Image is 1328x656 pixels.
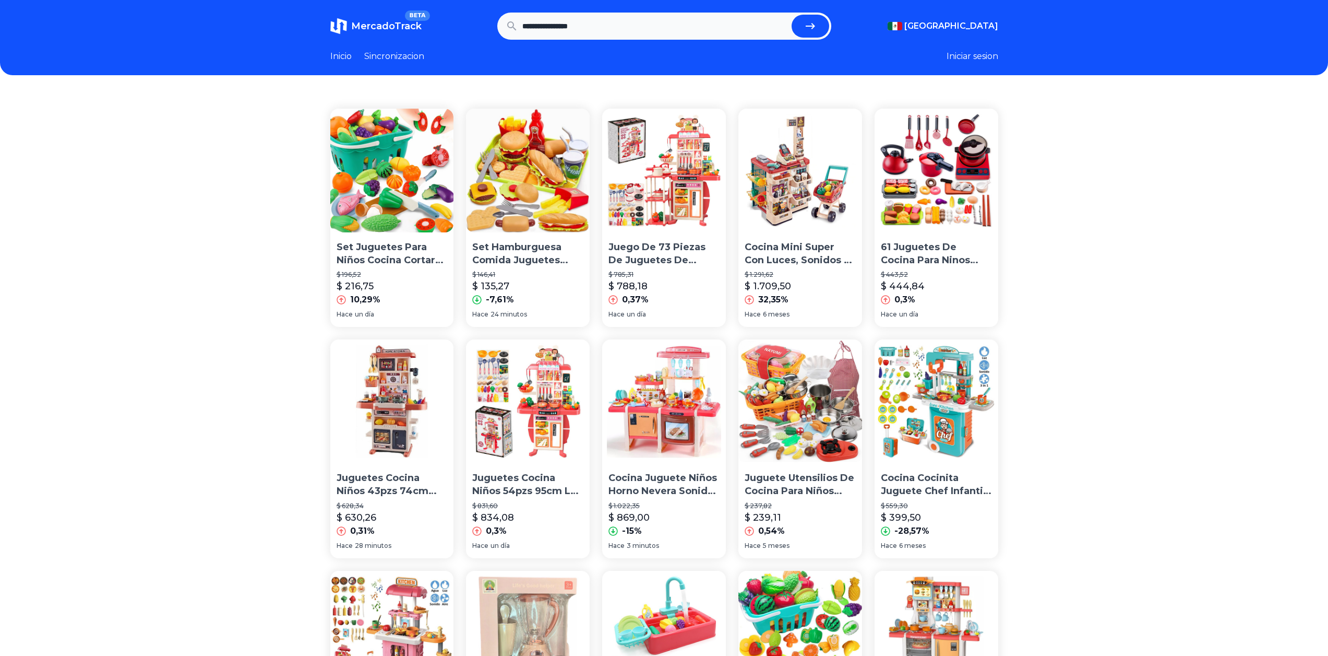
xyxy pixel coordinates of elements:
[355,310,374,319] span: un día
[738,109,862,327] a: Cocina Mini Super Con Luces, Sonidos Y Accesorios JugueteCocina Mini Super Con Luces, Sonidos Y A...
[330,339,454,558] a: Juguetes Cocina Niños 43pzs 74cm Luz Sonido Agua Vapor SprayJuguetes Cocina Niños 43pzs 74cm Luz ...
[758,294,788,306] p: 32,35%
[472,510,514,525] p: $ 834,08
[330,18,422,34] a: MercadoTrackBETA
[738,339,862,463] img: Juguete Utensilios De Cocina Para Niños Con Ollas Y Sartenes
[608,271,720,279] p: $ 785,31
[350,525,375,537] p: 0,31%
[337,472,448,498] p: Juguetes Cocina Niños 43pzs 74cm Luz Sonido Agua Vapor Spray
[622,525,642,537] p: -15%
[330,50,352,63] a: Inicio
[745,271,856,279] p: $ 1.291,62
[899,310,918,319] span: un día
[627,310,646,319] span: un día
[466,339,590,558] a: Juguetes Cocina Niños 54pzs 95cm Luz Sonido Agua Vapor SprayJuguetes Cocina Niños 54pzs 95cm Luz ...
[337,542,353,550] span: Hace
[763,310,789,319] span: 6 meses
[881,279,925,294] p: $ 444,84
[622,294,649,306] p: 0,37%
[608,241,720,267] p: Juego De 73 Piezas De Juguetes De Cocina Para Niños De 95 Cm
[745,502,856,510] p: $ 237,82
[466,109,590,232] img: Set Hamburguesa Comida Juguetes Accesorios Cocina Alimentos
[466,339,590,463] img: Juguetes Cocina Niños 54pzs 95cm Luz Sonido Agua Vapor Spray
[608,502,720,510] p: $ 1.022,35
[881,542,897,550] span: Hace
[602,109,726,327] a: Juego De 73 Piezas De Juguetes De Cocina Para Niños De 95 CmJuego De 73 Piezas De Juguetes De Coc...
[738,339,862,558] a: Juguete Utensilios De Cocina Para Niños Con Ollas Y SartenesJuguete Utensilios De Cocina Para Niñ...
[472,310,488,319] span: Hace
[337,279,374,294] p: $ 216,75
[490,542,510,550] span: un día
[881,502,992,510] p: $ 559,30
[894,294,915,306] p: 0,3%
[608,310,625,319] span: Hace
[364,50,424,63] a: Sincronizacion
[472,271,583,279] p: $ 146,41
[602,339,726,558] a: Cocina Juguete Niños Horno Nevera Sonido Luz Agua InteractivCocina Juguete Niños Horno Nevera Son...
[738,109,862,232] img: Cocina Mini Super Con Luces, Sonidos Y Accesorios Juguete
[330,109,454,232] img: Set Juguetes Para Niños Cocina Cortar Frutas Verduras 30 Pzs
[875,339,998,558] a: Cocina Cocinita Juguete Chef Infantil Creatividad InteractivCocina Cocinita Juguete Chef Infantil...
[881,271,992,279] p: $ 443,52
[881,472,992,498] p: Cocina Cocinita Juguete Chef Infantil Creatividad Interactiv
[888,20,998,32] button: [GEOGRAPHIC_DATA]
[472,279,509,294] p: $ 135,27
[337,510,376,525] p: $ 630,26
[472,502,583,510] p: $ 831,60
[875,339,998,463] img: Cocina Cocinita Juguete Chef Infantil Creatividad Interactiv
[947,50,998,63] button: Iniciar sesion
[899,542,926,550] span: 6 meses
[881,241,992,267] p: 61 Juguetes De Cocina Para Ninos Utensilios Cocina Alimentos
[337,502,448,510] p: $ 628,34
[486,525,507,537] p: 0,3%
[490,310,527,319] span: 24 minutos
[472,241,583,267] p: Set Hamburguesa Comida Juguetes Accesorios Cocina Alimentos
[904,20,998,32] span: [GEOGRAPHIC_DATA]
[466,109,590,327] a: Set Hamburguesa Comida Juguetes Accesorios Cocina AlimentosSet Hamburguesa Comida Juguetes Acceso...
[745,510,781,525] p: $ 239,11
[330,18,347,34] img: MercadoTrack
[602,109,726,232] img: Juego De 73 Piezas De Juguetes De Cocina Para Niños De 95 Cm
[330,109,454,327] a: Set Juguetes Para Niños Cocina Cortar Frutas Verduras 30 PzsSet Juguetes Para Niños Cocina Cortar...
[608,472,720,498] p: Cocina Juguete Niños Horno Nevera Sonido Luz Agua Interactiv
[881,310,897,319] span: Hace
[350,294,380,306] p: 10,29%
[627,542,659,550] span: 3 minutos
[472,472,583,498] p: Juguetes Cocina Niños 54pzs 95cm Luz Sonido Agua Vapor Spray
[608,510,650,525] p: $ 869,00
[763,542,789,550] span: 5 meses
[745,542,761,550] span: Hace
[745,310,761,319] span: Hace
[745,472,856,498] p: Juguete Utensilios De Cocina Para Niños Con Ollas Y Sartenes
[472,542,488,550] span: Hace
[608,542,625,550] span: Hace
[355,542,391,550] span: 28 minutos
[602,339,726,463] img: Cocina Juguete Niños Horno Nevera Sonido Luz Agua Interactiv
[337,271,448,279] p: $ 196,52
[875,109,998,327] a: 61 Juguetes De Cocina Para Ninos Utensilios Cocina Alimentos61 Juguetes De Cocina Para Ninos Uten...
[745,241,856,267] p: Cocina Mini Super Con Luces, Sonidos Y Accesorios Juguete
[758,525,785,537] p: 0,54%
[745,279,791,294] p: $ 1.709,50
[875,109,998,232] img: 61 Juguetes De Cocina Para Ninos Utensilios Cocina Alimentos
[330,339,454,463] img: Juguetes Cocina Niños 43pzs 74cm Luz Sonido Agua Vapor Spray
[337,241,448,267] p: Set Juguetes Para Niños Cocina Cortar Frutas Verduras 30 Pzs
[405,10,429,21] span: BETA
[608,279,648,294] p: $ 788,18
[351,20,422,32] span: MercadoTrack
[486,294,514,306] p: -7,61%
[337,310,353,319] span: Hace
[881,510,921,525] p: $ 399,50
[888,22,902,30] img: Mexico
[894,525,929,537] p: -28,57%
